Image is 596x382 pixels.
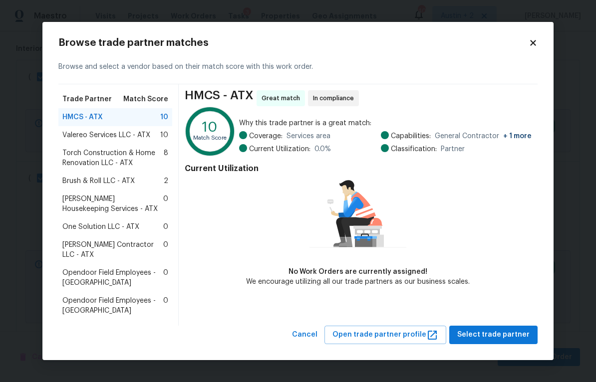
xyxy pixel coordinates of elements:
[313,93,358,103] span: In compliance
[62,222,139,232] span: One Solution LLC - ATX
[449,326,538,344] button: Select trade partner
[391,144,437,154] span: Classification:
[287,131,330,141] span: Services area
[503,133,532,140] span: + 1 more
[164,148,168,168] span: 8
[288,326,321,344] button: Cancel
[163,240,168,260] span: 0
[262,93,304,103] span: Great match
[123,94,168,104] span: Match Score
[202,120,218,134] text: 10
[163,222,168,232] span: 0
[246,267,470,277] div: No Work Orders are currently assigned!
[185,90,254,106] span: HMCS - ATX
[435,131,532,141] span: General Contractor
[163,268,168,288] span: 0
[58,38,529,48] h2: Browse trade partner matches
[163,194,168,214] span: 0
[160,130,168,140] span: 10
[246,277,470,287] div: We encourage utilizing all our trade partners as our business scales.
[62,296,163,316] span: Opendoor Field Employees - [GEOGRAPHIC_DATA]
[62,240,163,260] span: [PERSON_NAME] Contractor LLC - ATX
[160,112,168,122] span: 10
[292,329,317,341] span: Cancel
[58,50,538,84] div: Browse and select a vendor based on their match score with this work order.
[324,326,446,344] button: Open trade partner profile
[62,194,163,214] span: [PERSON_NAME] Housekeeping Services - ATX
[249,144,310,154] span: Current Utilization:
[62,268,163,288] span: Opendoor Field Employees - [GEOGRAPHIC_DATA]
[62,94,112,104] span: Trade Partner
[457,329,530,341] span: Select trade partner
[314,144,331,154] span: 0.0 %
[239,118,532,128] span: Why this trade partner is a great match:
[62,112,103,122] span: HMCS - ATX
[185,164,532,174] h4: Current Utilization
[332,329,438,341] span: Open trade partner profile
[163,296,168,316] span: 0
[391,131,431,141] span: Capabilities:
[62,130,150,140] span: Valereo Services LLC - ATX
[249,131,283,141] span: Coverage:
[164,176,168,186] span: 2
[62,176,135,186] span: Brush & Roll LLC - ATX
[441,144,465,154] span: Partner
[62,148,164,168] span: Torch Construction & Home Renovation LLC - ATX
[193,136,227,141] text: Match Score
